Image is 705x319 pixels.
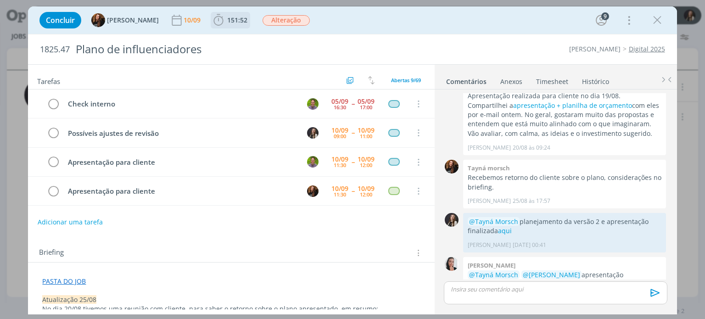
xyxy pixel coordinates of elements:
[334,134,346,139] div: 09:00
[39,247,64,259] span: Briefing
[352,188,354,194] span: --
[227,16,247,24] span: 151:52
[446,73,487,86] a: Comentários
[64,128,298,139] div: Possíveis ajustes de revisão
[307,127,319,139] img: L
[64,157,298,168] div: Apresentação para cliente
[468,261,515,269] b: [PERSON_NAME]
[306,97,320,111] button: T
[601,12,609,20] div: 9
[42,295,96,304] span: Atualização 25/08
[64,98,298,110] div: Check interno
[594,13,609,28] button: 9
[582,73,610,86] a: Histórico
[391,77,421,84] span: Abertas 9/69
[306,126,320,140] button: L
[211,13,250,28] button: 151:52
[468,270,661,289] p: apresentação revisada .
[500,77,522,86] div: Anexos
[331,127,348,134] div: 10/09
[368,76,375,84] img: arrow-down-up.svg
[569,45,621,53] a: [PERSON_NAME]
[358,156,375,162] div: 10/09
[28,6,677,314] div: dialog
[334,192,346,197] div: 11:30
[360,162,372,168] div: 12:00
[306,213,320,227] button: I
[306,184,320,198] button: T
[64,185,298,197] div: Apresentação para cliente
[468,173,661,192] p: Recebemos retorno do cliente sobre o plano, considerações no briefing.
[352,101,354,107] span: --
[262,15,310,26] button: Alteração
[498,226,512,235] a: aqui
[358,98,375,105] div: 05/09
[468,241,511,249] p: [PERSON_NAME]
[37,214,103,230] button: Adicionar uma tarefa
[37,75,60,86] span: Tarefas
[331,156,348,162] div: 10/09
[468,164,510,172] b: Tayná morsch
[469,217,518,226] span: @Tayná Morsch
[629,45,665,53] a: Digital 2025
[331,98,348,105] div: 05/09
[352,129,354,136] span: --
[513,144,550,152] span: 20/08 às 09:24
[40,45,70,55] span: 1825.47
[91,13,159,27] button: T[PERSON_NAME]
[445,213,459,227] img: L
[46,17,75,24] span: Concluir
[42,304,420,313] p: No dia 20/08 tivemos uma reunião com cliente, para saber o retorno sobre o plano apresentado, em ...
[72,38,401,61] div: Plano de influenciadores
[331,185,348,192] div: 10/09
[334,162,346,168] div: 11:30
[39,12,81,28] button: Concluir
[107,17,159,23] span: [PERSON_NAME]
[91,13,105,27] img: T
[445,257,459,271] img: C
[513,101,632,110] a: apresentação + planilha de orçamento
[469,270,518,279] span: @Tayná Morsch
[307,98,319,110] img: T
[306,155,320,169] button: T
[360,105,372,110] div: 17:00
[468,197,511,205] p: [PERSON_NAME]
[513,197,550,205] span: 25/08 às 17:57
[358,185,375,192] div: 10/09
[360,192,372,197] div: 12:00
[42,277,86,285] a: PASTA DO JOB
[307,156,319,168] img: T
[523,270,580,279] span: @[PERSON_NAME]
[307,185,319,197] img: T
[184,17,202,23] div: 10/09
[468,217,661,236] p: planejamento da versão 2 e apresentação finalizada
[360,134,372,139] div: 11:00
[536,73,569,86] a: Timesheet
[358,127,375,134] div: 10/09
[513,241,546,249] span: [DATE] 00:41
[468,144,511,152] p: [PERSON_NAME]
[445,160,459,173] img: T
[468,91,661,138] p: Apresentação realizada para cliente no dia 19/08. Compartilhei a com eles por e-mail ontem. No ge...
[352,159,354,165] span: --
[334,105,346,110] div: 16:30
